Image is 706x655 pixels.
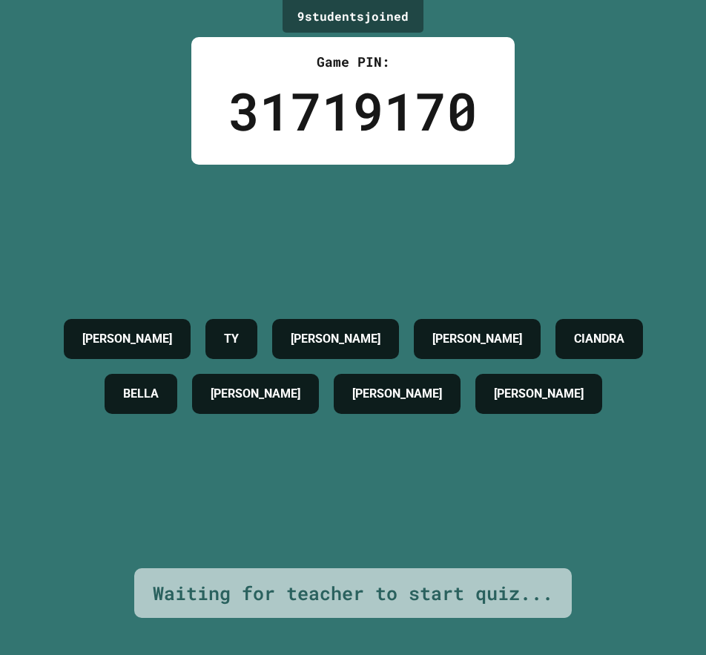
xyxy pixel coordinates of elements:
h4: [PERSON_NAME] [211,385,300,403]
h4: CIANDRA [574,330,624,348]
div: Waiting for teacher to start quiz... [153,579,553,608]
h4: [PERSON_NAME] [291,330,380,348]
div: 31719170 [228,72,478,150]
h4: [PERSON_NAME] [494,385,584,403]
h4: [PERSON_NAME] [432,330,522,348]
div: Game PIN: [228,52,478,72]
h4: BELLA [123,385,159,403]
h4: [PERSON_NAME] [352,385,442,403]
h4: [PERSON_NAME] [82,330,172,348]
h4: TY [224,330,239,348]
